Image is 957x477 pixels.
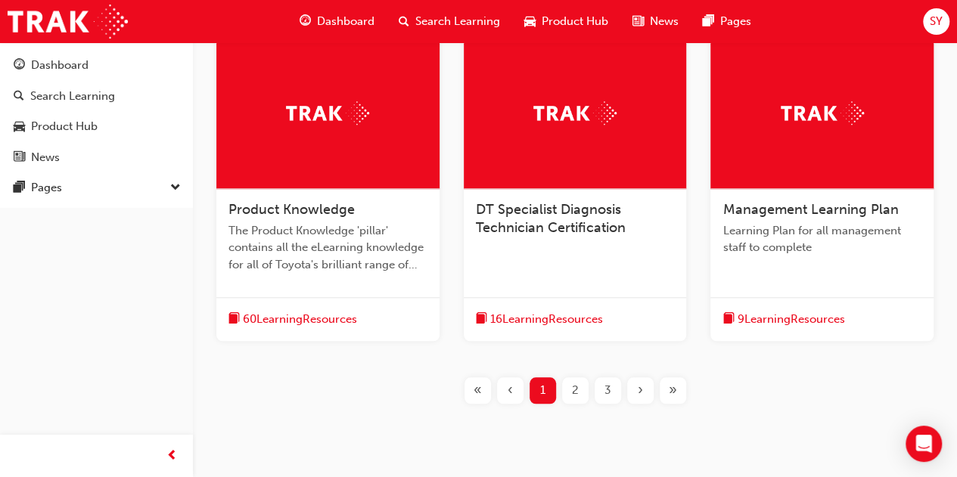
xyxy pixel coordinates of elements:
span: » [669,382,677,399]
img: Trak [533,101,617,125]
a: News [6,144,187,172]
button: Last page [657,377,689,404]
span: › [638,382,643,399]
span: « [474,382,482,399]
span: down-icon [170,178,181,198]
span: Dashboard [317,13,374,30]
span: Learning Plan for all management staff to complete [722,222,921,256]
button: Page 2 [559,377,592,404]
span: 3 [604,382,611,399]
button: Previous page [494,377,527,404]
span: 16 Learning Resources [490,311,603,328]
span: search-icon [14,90,24,104]
a: pages-iconPages [691,6,763,37]
span: pages-icon [703,12,714,31]
span: 9 Learning Resources [737,311,844,328]
span: Management Learning Plan [722,201,898,218]
span: pages-icon [14,181,25,195]
span: 2 [572,382,579,399]
button: book-icon16LearningResources [476,310,603,329]
img: Trak [8,5,128,39]
span: DT Specialist Diagnosis Technician Certification [476,201,626,236]
button: book-icon60LearningResources [228,310,357,329]
span: News [650,13,679,30]
button: Next page [624,377,657,404]
span: 1 [540,382,545,399]
span: SY [930,13,943,30]
span: guage-icon [14,59,25,73]
a: TrakManagement Learning PlanLearning Plan for all management staff to completebook-icon9LearningR... [710,38,934,341]
span: book-icon [722,310,734,329]
span: book-icon [476,310,487,329]
span: search-icon [399,12,409,31]
span: guage-icon [300,12,311,31]
a: guage-iconDashboard [287,6,387,37]
button: Pages [6,174,187,202]
a: TrakProduct KnowledgeThe Product Knowledge 'pillar' contains all the eLearning knowledge for all ... [216,38,440,341]
a: news-iconNews [620,6,691,37]
span: Pages [720,13,751,30]
span: news-icon [14,151,25,165]
a: TrakDT Specialist Diagnosis Technician Certificationbook-icon16LearningResources [464,38,687,341]
button: Page 1 [527,377,559,404]
span: Product Hub [542,13,608,30]
a: search-iconSearch Learning [387,6,512,37]
span: Product Knowledge [228,201,355,218]
span: car-icon [524,12,536,31]
button: SY [923,8,949,35]
a: car-iconProduct Hub [512,6,620,37]
div: Dashboard [31,57,89,74]
a: Product Hub [6,113,187,141]
div: Open Intercom Messenger [906,426,942,462]
span: book-icon [228,310,240,329]
button: DashboardSearch LearningProduct HubNews [6,48,187,174]
button: Page 3 [592,377,624,404]
img: Trak [286,101,369,125]
span: 60 Learning Resources [243,311,357,328]
img: Trak [781,101,864,125]
span: ‹ [508,382,513,399]
div: Search Learning [30,88,115,105]
span: The Product Knowledge 'pillar' contains all the eLearning knowledge for all of Toyota's brilliant... [228,222,427,274]
button: First page [461,377,494,404]
div: News [31,149,60,166]
div: Product Hub [31,118,98,135]
span: prev-icon [166,447,178,466]
span: car-icon [14,120,25,134]
a: Dashboard [6,51,187,79]
div: Pages [31,179,62,197]
a: Search Learning [6,82,187,110]
span: news-icon [632,12,644,31]
button: book-icon9LearningResources [722,310,844,329]
span: Search Learning [415,13,500,30]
